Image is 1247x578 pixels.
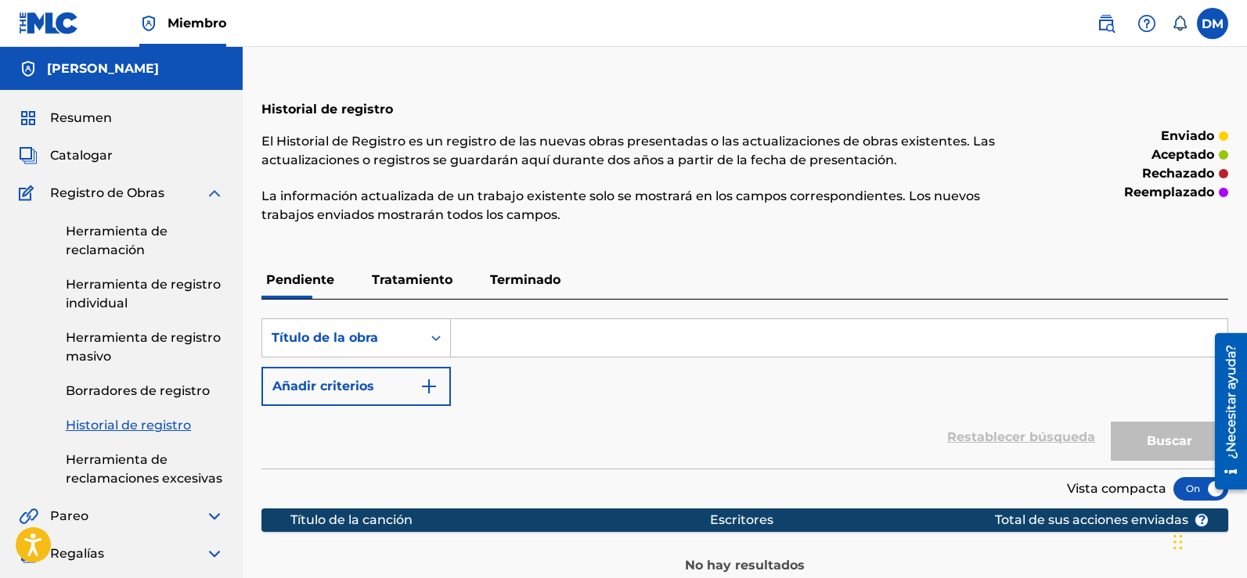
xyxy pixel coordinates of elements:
[66,222,224,260] a: Herramienta de reclamación
[272,330,378,345] font: Título de la obra
[66,275,224,313] a: Herramienta de registro individual
[50,110,112,125] font: Resumen
[50,185,164,200] font: Registro de Obras
[205,184,224,203] img: expandir
[1131,8,1162,39] div: Ayuda
[1090,8,1122,39] a: Búsqueda pública
[1142,166,1214,181] font: rechazado
[66,383,210,398] font: Borradores de registro
[47,61,159,76] font: [PERSON_NAME]
[47,59,159,78] h5: Daniel Minaya
[50,508,88,523] font: Pareo
[1203,328,1247,495] iframe: Centro de recursos
[1067,481,1166,496] font: Vista compacta
[1197,8,1228,39] div: Menú de usuario
[1172,16,1188,31] div: Notificaciones
[1137,14,1156,33] img: ayuda
[19,109,112,127] a: ResumenResumen
[168,16,226,31] font: Miembro
[261,134,995,167] font: El Historial de Registro es un registro de las nuevas obras presentadas o las actualizaciones de ...
[1169,503,1247,578] iframe: Widget de chat
[19,146,113,165] a: CatalogarCatalogar
[261,188,980,222] font: La información actualizada de un trabajo existente solo se mostrará en los campos correspondiente...
[261,102,393,117] font: Historial de registro
[19,59,38,78] img: Cuentas
[66,416,224,435] a: Historial de registro
[66,277,221,311] font: Herramienta de registro individual
[66,328,224,366] a: Herramienta de registro masivo
[1161,128,1214,143] font: enviado
[19,12,79,34] img: Logotipo del MLC
[19,109,38,127] img: Resumen
[290,512,413,527] font: Título de la canción
[66,382,224,400] a: Borradores de registro
[1124,185,1214,199] font: reemplazado
[266,272,334,287] font: Pendiente
[710,512,773,527] font: Escritores
[372,272,452,287] font: Tratamiento
[66,224,168,257] font: Herramienta de reclamación
[420,377,438,396] img: 9d2ae6d4665cec9f34b9.svg
[1097,14,1115,33] img: buscar
[19,146,38,165] img: Catalogar
[995,512,1188,527] font: Total de sus acciones enviadas
[1151,147,1214,162] font: aceptado
[1173,519,1183,565] div: Arrastrar
[139,14,158,33] img: Titular de los derechos superior
[66,330,221,364] font: Herramienta de registro masivo
[50,546,104,561] font: Regalías
[66,451,224,488] a: Herramienta de reclamaciones excesivas
[205,507,224,526] img: expandir
[685,558,805,573] font: No hay resultados
[19,507,38,526] img: Pareo
[66,452,222,486] font: Herramienta de reclamaciones excesivas
[490,272,560,287] font: Terminado
[66,418,191,433] font: Historial de registro
[261,318,1228,469] form: Formulario de búsqueda
[205,544,224,563] img: expandir
[50,148,113,163] font: Catalogar
[261,367,451,406] button: Añadir criterios
[272,379,374,393] font: Añadir criterios
[19,184,39,203] img: Registro de Obras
